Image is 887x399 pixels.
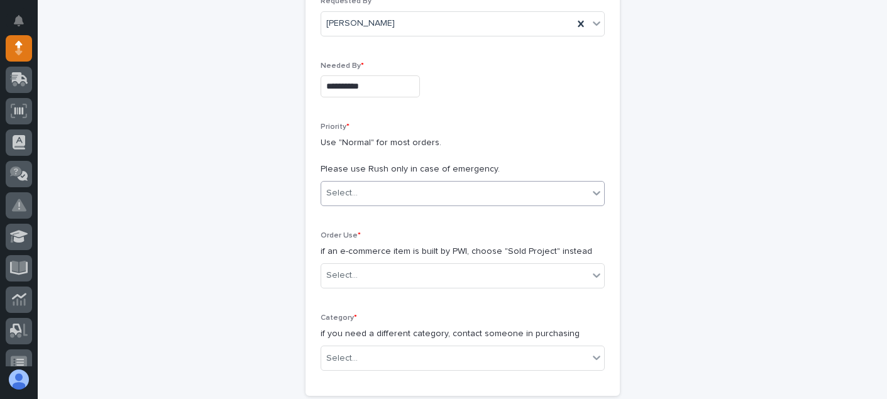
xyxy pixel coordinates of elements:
[321,245,605,258] p: if an e-commerce item is built by PWI, choose "Sold Project" instead
[326,269,358,282] div: Select...
[321,314,357,322] span: Category
[321,327,605,341] p: if you need a different category, contact someone in purchasing
[6,366,32,393] button: users-avatar
[326,17,395,30] span: [PERSON_NAME]
[321,123,350,131] span: Priority
[6,8,32,34] button: Notifications
[16,15,32,35] div: Notifications
[326,352,358,365] div: Select...
[326,187,358,200] div: Select...
[321,232,361,239] span: Order Use
[321,62,364,70] span: Needed By
[321,136,605,175] p: Use "Normal" for most orders. Please use Rush only in case of emergency.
